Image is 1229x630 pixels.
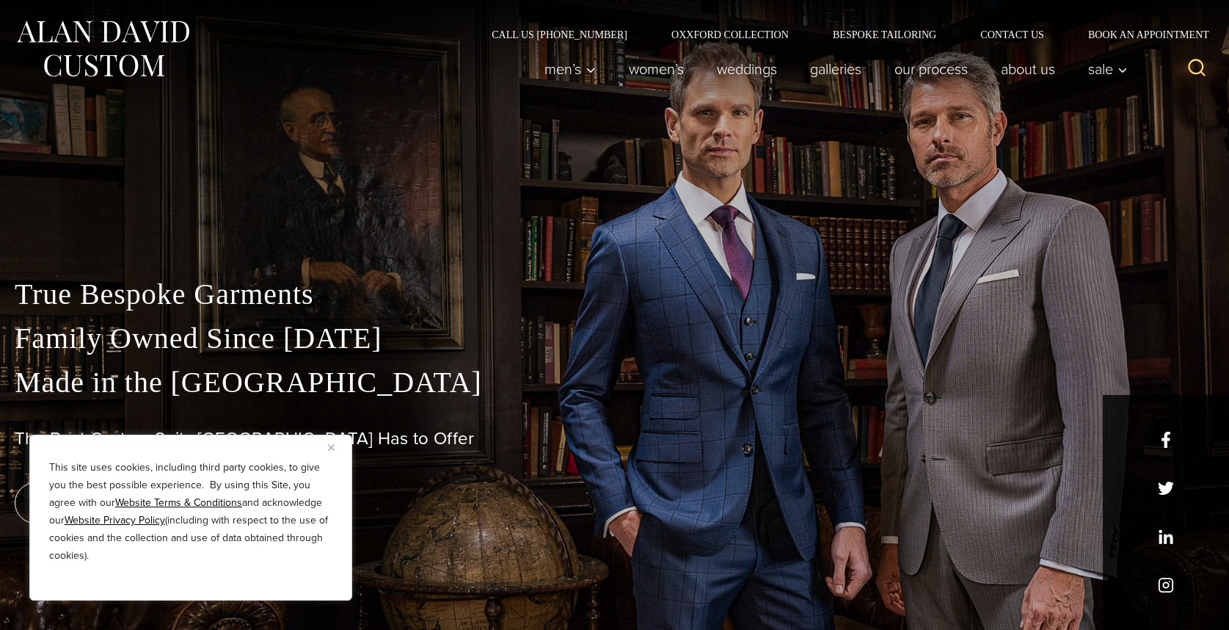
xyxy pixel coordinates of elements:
img: Alan David Custom [15,16,191,82]
p: True Bespoke Garments Family Owned Since [DATE] Made in the [GEOGRAPHIC_DATA] [15,272,1214,405]
nav: Secondary Navigation [470,29,1214,40]
button: View Search Form [1179,51,1214,87]
span: Sale [1088,62,1128,76]
a: Contact Us [958,29,1066,40]
h1: The Best Custom Suits [GEOGRAPHIC_DATA] Has to Offer [15,428,1214,449]
a: weddings [701,54,794,84]
a: Bespoke Tailoring [811,29,958,40]
img: Close [328,444,335,451]
a: Call Us [PHONE_NUMBER] [470,29,649,40]
a: Oxxford Collection [649,29,811,40]
span: Men’s [544,62,596,76]
nav: Primary Navigation [528,54,1136,84]
a: Website Terms & Conditions [115,495,242,510]
a: Our Process [878,54,985,84]
a: About Us [985,54,1072,84]
a: book an appointment [15,482,220,524]
a: Women’s [613,54,701,84]
a: Book an Appointment [1066,29,1214,40]
a: Galleries [794,54,878,84]
button: Close [328,438,346,456]
a: Website Privacy Policy [65,513,165,528]
p: This site uses cookies, including third party cookies, to give you the best possible experience. ... [49,459,332,565]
